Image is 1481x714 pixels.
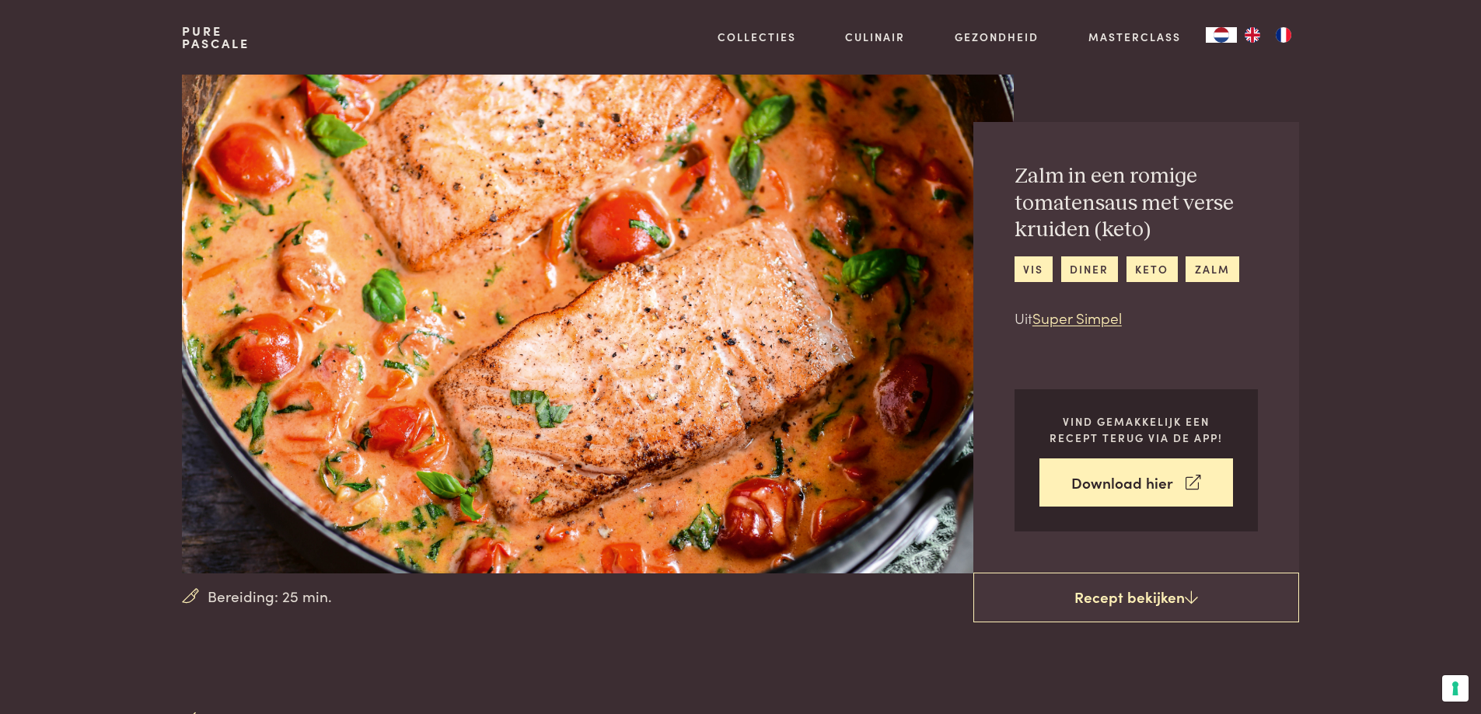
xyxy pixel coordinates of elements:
div: Language [1206,27,1237,43]
a: keto [1126,256,1178,282]
aside: Language selected: Nederlands [1206,27,1299,43]
a: FR [1268,27,1299,43]
span: Bereiding: 25 min. [208,585,332,608]
a: diner [1061,256,1118,282]
button: Uw voorkeuren voor toestemming voor trackingtechnologieën [1442,675,1469,702]
a: Recept bekijken [973,573,1299,622]
p: Uit [1015,307,1258,329]
a: Download hier [1039,458,1233,507]
p: Vind gemakkelijk een recept terug via de app! [1039,413,1233,445]
a: Collecties [718,29,796,45]
a: Culinair [845,29,905,45]
ul: Language list [1237,27,1299,43]
h2: Zalm in een romige tomatensaus met verse kruiden (keto) [1015,163,1258,244]
a: Super Simpel [1032,307,1122,328]
a: EN [1237,27,1268,43]
a: zalm [1186,256,1238,282]
a: Masterclass [1088,29,1181,45]
a: PurePascale [182,25,250,50]
a: Gezondheid [955,29,1039,45]
a: NL [1206,27,1237,43]
img: Zalm in een romige tomatensaus met verse kruiden (keto) [182,75,1013,573]
a: vis [1015,256,1053,282]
